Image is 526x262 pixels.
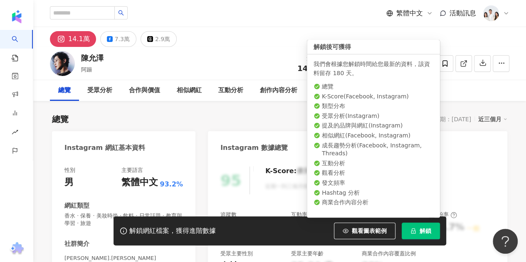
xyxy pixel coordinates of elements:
[314,169,433,178] li: 觀看分析
[314,59,433,78] div: 我們會根據您解鎖時間給您最新的資料，該資料留存 180 天。
[87,86,112,95] div: 受眾分析
[314,83,433,91] li: 總覽
[291,250,324,257] div: 受眾主要年齡
[314,179,433,187] li: 發文頻率
[410,228,416,234] span: lock
[177,86,202,95] div: 相似網紅
[314,159,433,168] li: 互動分析
[291,211,316,218] div: 互動率
[50,31,96,47] button: 14.1萬
[396,9,423,18] span: 繁體中文
[314,112,433,120] li: 受眾分析 ( Instagram )
[64,143,145,152] div: Instagram 網紅基本資料
[220,250,253,257] div: 受眾主要性別
[64,176,74,189] div: 男
[260,86,297,95] div: 創作內容分析
[307,40,440,54] div: 解鎖後可獲得
[141,31,177,47] button: 2.9萬
[220,211,237,218] div: 追蹤數
[483,5,499,21] img: 20231221_NR_1399_Small.jpg
[314,102,433,110] li: 類型分布
[121,176,158,189] div: 繁體中文
[297,54,331,63] div: 追蹤數
[218,86,243,95] div: 互動分析
[81,53,104,63] div: 陳允澤
[58,86,71,95] div: 總覽
[12,124,18,142] span: rise
[314,198,433,207] li: 商業合作內容分析
[64,167,75,174] div: 性別
[9,242,25,255] img: chrome extension
[100,31,136,47] button: 7.3萬
[362,250,416,257] div: 商業合作內容覆蓋比例
[52,113,69,125] div: 總覽
[478,114,507,125] div: 近三個月
[411,116,471,122] div: 最後更新日期：[DATE]
[265,167,318,176] div: K-Score :
[314,93,433,101] li: K-Score ( Facebook, Instagram )
[402,223,440,239] button: 解鎖
[81,66,92,73] span: 阿蹦
[121,167,143,174] div: 主要語言
[118,10,124,16] span: search
[334,223,395,239] button: 觀看圖表範例
[129,86,160,95] div: 合作與價值
[64,255,183,262] span: [PERSON_NAME].[PERSON_NAME]
[64,212,183,227] span: 香水 · 保養 · 美妝時尚 · 飲料 · 日常話題 · 教育與學習 · 旅遊
[314,189,433,197] li: Hashtag 分析
[12,30,28,62] a: search
[352,228,387,234] span: 觀看圖表範例
[220,143,288,152] div: Instagram 數據總覽
[449,9,476,17] span: 活動訊息
[297,64,331,73] span: 141,079
[129,227,216,235] div: 解鎖網紅檔案，獲得進階數據
[160,180,183,189] span: 93.2%
[155,33,170,45] div: 2.9萬
[50,51,75,76] img: KOL Avatar
[314,132,433,140] li: 相似網紅 ( Facebook, Instagram )
[68,33,90,45] div: 14.1萬
[432,211,457,218] div: 漲粉率
[64,201,89,210] div: 網紅類型
[314,142,433,158] li: 成長趨勢分析 ( Facebook, Instagram, Threads )
[10,10,23,23] img: logo icon
[314,122,433,130] li: 提及的品牌與網紅 ( Instagram )
[420,228,431,234] span: 解鎖
[115,33,130,45] div: 7.3萬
